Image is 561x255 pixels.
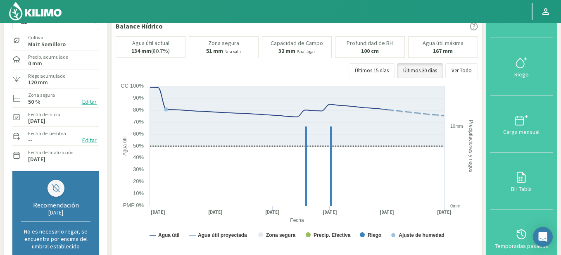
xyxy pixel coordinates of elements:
p: Agua útil actual [132,40,169,46]
button: Últimos 15 días [349,63,395,78]
label: Zona segura [28,91,55,99]
text: 30% [133,166,144,172]
text: Riego [368,232,381,238]
text: 10% [133,190,144,196]
p: Balance Hídrico [116,21,163,31]
b: 134 mm [131,47,151,55]
text: [DATE] [323,209,337,215]
div: Temporadas pasadas [493,243,550,249]
div: [DATE] [21,209,90,216]
label: -- [28,137,32,143]
text: Agua útil [122,136,128,156]
label: 50 % [28,99,40,105]
text: Fecha [290,217,304,223]
text: Ajuste de humedad [399,232,445,238]
label: [DATE] [28,157,45,162]
b: 32 mm [278,47,295,55]
text: 60% [133,131,144,137]
text: 80% [133,107,144,113]
text: [DATE] [208,209,223,215]
label: Cultivo [28,34,66,41]
text: [DATE] [265,209,280,215]
text: 50% [133,143,144,149]
button: Editar [80,97,99,107]
button: Ver Todo [445,63,478,78]
text: 40% [133,154,144,160]
text: 20% [133,178,144,184]
b: 167 mm [433,47,453,55]
p: Profundidad de BH [347,40,393,46]
button: Editar [80,136,99,145]
div: Carga mensual [493,129,550,135]
text: 70% [133,119,144,125]
label: Fecha de inicio [28,111,60,118]
text: 0mm [450,203,460,208]
button: Carga mensual [490,95,553,153]
img: Kilimo [8,1,62,21]
label: Fecha de siembra [28,130,66,137]
text: [DATE] [151,209,165,215]
small: Para llegar [297,49,315,54]
text: Precip. Efectiva [314,232,351,238]
text: [DATE] [437,209,452,215]
div: Open Intercom Messenger [533,227,553,247]
text: [DATE] [380,209,394,215]
div: Recomendación [21,201,90,209]
b: 51 mm [206,47,223,55]
text: Agua útil [158,232,179,238]
text: PMP 0% [123,202,144,208]
label: 0 mm [28,61,42,66]
text: Precipitaciones y riegos [468,120,474,172]
p: Zona segura [208,40,239,46]
label: 120 mm [28,80,48,85]
label: [DATE] [28,118,45,124]
label: Riego acumulado [28,72,65,80]
text: 10mm [450,124,463,129]
p: Agua útil máxima [423,40,464,46]
text: Zona segura [266,232,296,238]
small: Para salir [224,49,241,54]
button: Riego [490,38,553,95]
label: Maiz Semillero [28,42,66,47]
div: Riego [493,71,550,77]
b: 100 cm [361,47,379,55]
text: 90% [133,95,144,101]
text: CC 100% [121,83,144,89]
p: (80.7%) [131,48,170,54]
p: Capacidad de Campo [271,40,323,46]
text: Agua útil proyectada [198,232,247,238]
label: Fecha de finalización [28,149,74,156]
label: Precip. acumulada [28,53,69,61]
button: Últimos 30 días [397,63,443,78]
p: No es necesario regar, se encuentra por encima del umbral establecido [21,228,90,250]
button: BH Tabla [490,153,553,210]
div: BH Tabla [493,186,550,192]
